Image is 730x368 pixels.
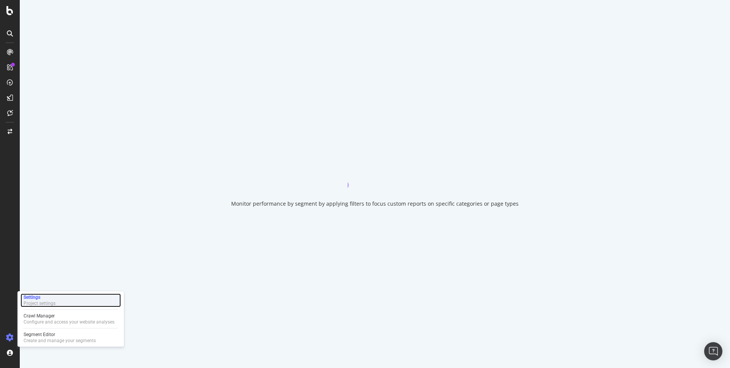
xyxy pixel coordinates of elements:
[704,342,722,360] div: Open Intercom Messenger
[21,312,121,326] a: Crawl ManagerConfigure and access your website analyses
[24,294,56,300] div: Settings
[24,319,114,325] div: Configure and access your website analyses
[24,332,96,338] div: Segment Editor
[24,313,114,319] div: Crawl Manager
[231,200,519,208] div: Monitor performance by segment by applying filters to focus custom reports on specific categories...
[21,331,121,344] a: Segment EditorCreate and manage your segments
[348,160,402,188] div: animation
[24,300,56,306] div: Project settings
[24,338,96,344] div: Create and manage your segments
[21,293,121,307] a: SettingsProject settings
